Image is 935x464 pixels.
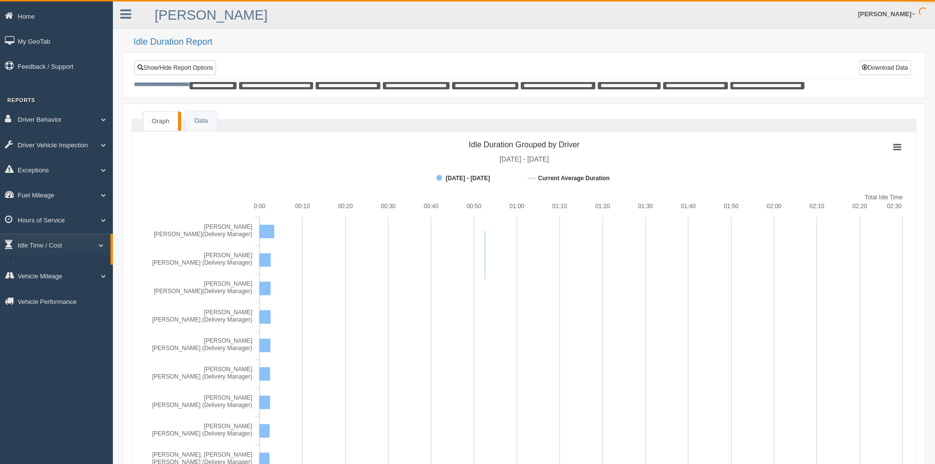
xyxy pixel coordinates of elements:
[154,231,252,238] tspan: [PERSON_NAME](Delivery Manager)
[204,337,252,344] tspan: [PERSON_NAME]
[154,288,252,295] tspan: [PERSON_NAME](Delivery Manager)
[152,259,252,266] tspan: [PERSON_NAME] (Delivery Manager)
[152,402,252,409] tspan: [PERSON_NAME] (Delivery Manager)
[338,203,353,210] text: 00:20
[724,203,739,210] text: 01:50
[469,140,580,149] tspan: Idle Duration Grouped by Driver
[467,203,481,210] text: 00:50
[424,203,438,210] text: 00:40
[134,37,925,47] h2: Idle Duration Report
[204,280,252,287] tspan: [PERSON_NAME]
[134,60,216,75] a: Show/Hide Report Options
[254,203,266,210] text: 0:00
[18,259,110,276] a: Idle Cost
[595,203,610,210] text: 01:20
[152,345,252,352] tspan: [PERSON_NAME] (Delivery Manager)
[204,252,252,259] tspan: [PERSON_NAME]
[887,203,902,210] text: 02:30
[681,203,695,210] text: 01:40
[859,60,911,75] button: Download Data
[204,366,252,373] tspan: [PERSON_NAME]
[152,373,252,380] tspan: [PERSON_NAME] (Delivery Manager)
[446,175,490,182] tspan: [DATE] - [DATE]
[509,203,524,210] text: 01:00
[865,194,903,201] tspan: Total Idle Time
[152,430,252,437] tspan: [PERSON_NAME] (Delivery Manager)
[204,423,252,430] tspan: [PERSON_NAME]
[853,203,867,210] text: 02:20
[204,223,252,230] tspan: [PERSON_NAME]
[538,175,610,182] tspan: Current Average Duration
[152,451,252,458] tspan: [PERSON_NAME], [PERSON_NAME]
[186,111,216,131] a: Data
[295,203,310,210] text: 00:10
[155,7,267,23] a: [PERSON_NAME]
[381,203,396,210] text: 00:30
[552,203,567,210] text: 01:10
[204,309,252,316] tspan: [PERSON_NAME]
[152,316,252,323] tspan: [PERSON_NAME] (Delivery Manager)
[500,155,549,163] tspan: [DATE] - [DATE]
[809,203,824,210] text: 02:10
[638,203,653,210] text: 01:30
[143,111,178,131] a: Graph
[767,203,781,210] text: 02:00
[204,394,252,401] tspan: [PERSON_NAME]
